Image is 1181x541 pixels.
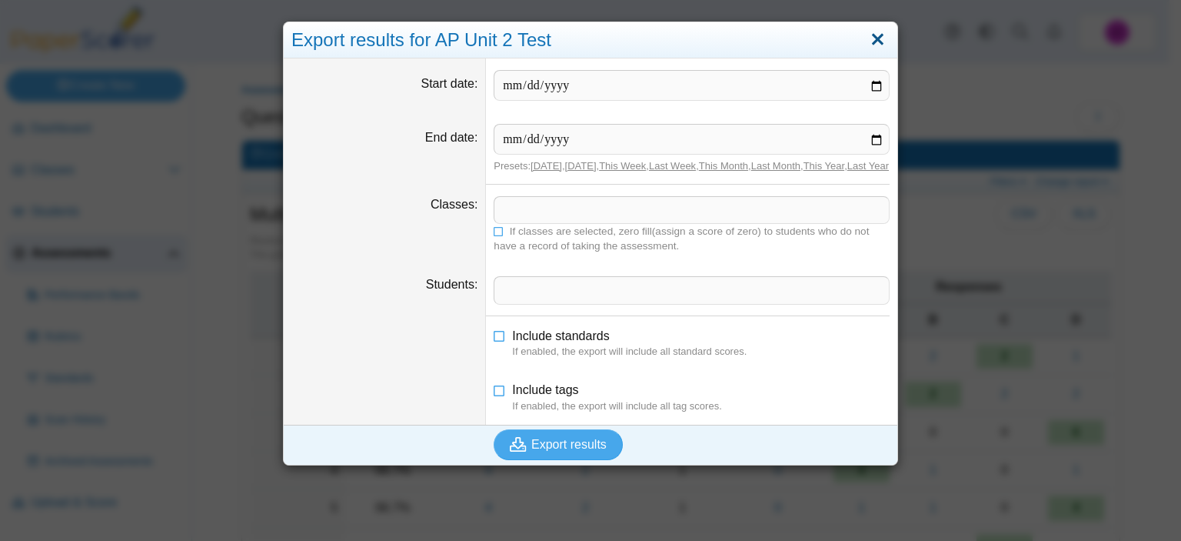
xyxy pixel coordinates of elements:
label: Students [426,278,478,291]
a: This Month [699,160,748,172]
a: Last Month [751,160,800,172]
span: Include tags [512,383,578,396]
a: Last Year [847,160,889,172]
span: Include standards [512,329,609,342]
a: [DATE] [565,160,597,172]
div: Presets: , , , , , , , [494,159,890,173]
div: Export results for AP Unit 2 Test [284,22,897,58]
span: If classes are selected, zero fill(assign a score of zero) to students who do not have a record o... [494,225,869,252]
label: End date [425,131,478,144]
tags: ​ [494,276,890,304]
dfn: If enabled, the export will include all tag scores. [512,399,890,413]
a: This Week [599,160,646,172]
a: Last Week [649,160,696,172]
a: Close [866,27,890,53]
a: This Year [803,160,845,172]
button: Export results [494,429,623,460]
label: Classes [431,198,477,211]
tags: ​ [494,196,890,224]
a: [DATE] [531,160,562,172]
span: Export results [531,438,607,451]
label: Start date [421,77,478,90]
dfn: If enabled, the export will include all standard scores. [512,345,890,359]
